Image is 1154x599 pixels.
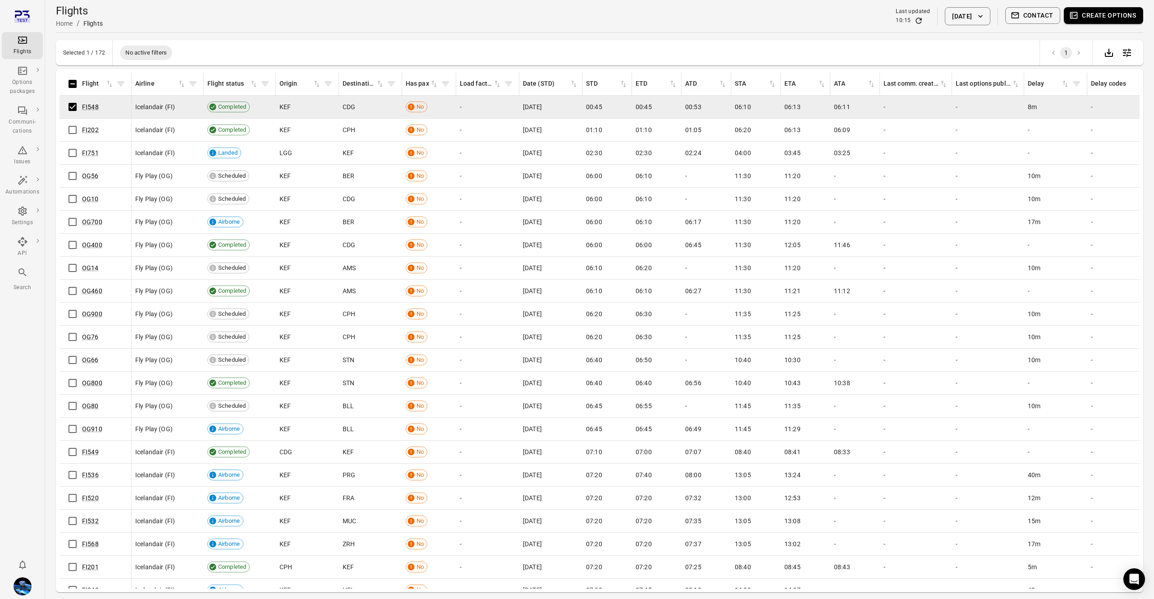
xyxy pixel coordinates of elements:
[135,125,175,134] span: Icelandair (FI)
[685,240,701,249] span: 06:45
[82,103,99,111] a: FI548
[207,79,258,89] div: Sort by flight status in ascending order
[439,77,452,91] button: Filter by has pax
[636,263,652,272] span: 06:20
[413,218,427,226] span: No
[460,148,516,157] div: -
[215,218,243,226] span: Airborne
[784,286,801,295] span: 11:21
[135,332,173,341] span: Fly Play (OG)
[523,240,542,249] span: [DATE]
[1060,47,1072,59] button: page 1
[186,77,200,91] button: Filter by airline
[460,217,516,226] div: -
[82,287,102,295] a: OG460
[135,148,175,157] span: Icelandair (FI)
[2,32,43,59] a: Flights
[460,79,493,89] div: Load factor
[460,171,516,180] div: -
[258,77,272,91] span: Filter by flight status
[586,125,602,134] span: 01:10
[207,79,258,89] span: Flight status
[1028,263,1040,272] span: 10m
[636,79,678,89] div: Sort by ETD in ascending order
[343,194,355,203] span: CDG
[82,264,99,272] a: OG14
[884,309,948,318] div: -
[82,379,102,387] a: OG800
[5,157,39,166] div: Issues
[279,309,291,318] span: KEF
[523,79,578,89] div: Sort by date (STD) in ascending order
[321,77,335,91] button: Filter by origin
[343,171,354,180] span: BER
[884,217,948,226] div: -
[502,77,515,91] button: Filter by load factor
[135,194,173,203] span: Fly Play (OG)
[82,241,102,249] a: OG400
[279,263,291,272] span: KEF
[1123,568,1145,590] div: Open Intercom Messenger
[586,148,602,157] span: 02:30
[1028,79,1070,89] span: Delay
[1091,171,1147,180] div: -
[735,79,777,89] div: Sort by STA in ascending order
[343,263,356,272] span: AMS
[1091,148,1147,157] div: -
[586,240,602,249] span: 06:00
[1100,44,1118,62] div: Export data
[784,240,801,249] span: 12:05
[215,149,241,157] span: Landed
[343,148,354,157] span: KEF
[586,79,628,89] span: STD
[685,79,718,89] div: ATD
[735,240,751,249] span: 11:30
[784,171,801,180] span: 11:20
[735,79,768,89] div: STA
[1118,44,1136,62] button: Open table configuration
[279,79,321,89] div: Sort by origin in ascending order
[343,125,355,134] span: CPH
[82,218,102,226] a: OG700
[896,16,911,25] div: 10:15
[82,356,99,364] a: OG66
[135,79,186,89] span: Airline
[636,171,652,180] span: 06:10
[5,47,39,56] div: Flights
[956,240,1021,249] div: -
[784,102,801,111] span: 06:13
[82,425,102,433] a: OG910
[685,194,728,203] div: -
[279,240,291,249] span: KEF
[884,79,939,89] div: Last comm. created
[5,283,39,292] div: Search
[884,102,948,111] div: -
[215,287,249,295] span: Completed
[2,264,43,295] button: Search
[406,79,439,89] span: Has pax
[834,309,876,318] div: -
[523,217,542,226] span: [DATE]
[2,63,43,99] a: Options packages
[82,540,99,548] a: FI568
[82,586,99,594] a: FI342
[735,79,777,89] span: STA
[523,102,542,111] span: [DATE]
[460,240,516,249] div: -
[2,142,43,169] a: Issues
[77,18,80,29] li: /
[834,148,850,157] span: 03:25
[1070,77,1083,91] span: Filter by delay
[82,195,99,203] a: OG10
[2,203,43,230] a: Settings
[523,309,542,318] span: [DATE]
[735,125,751,134] span: 06:20
[685,148,701,157] span: 02:24
[1091,125,1147,134] div: -
[834,79,876,89] span: ATA
[586,217,602,226] span: 06:00
[343,79,376,89] div: Destination
[279,217,291,226] span: KEF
